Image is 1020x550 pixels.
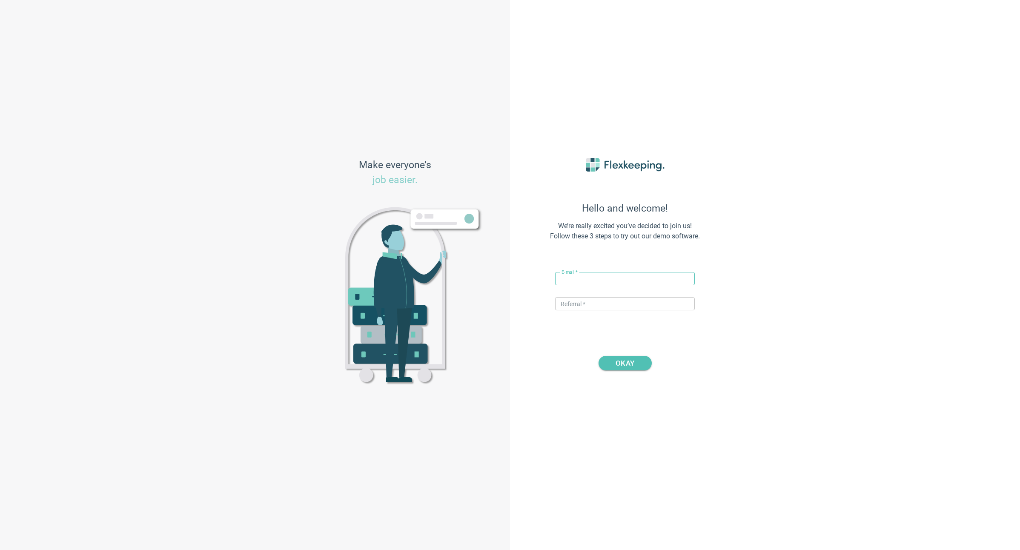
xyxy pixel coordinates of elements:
span: Make everyone’s [359,158,431,188]
span: Hello and welcome! [531,203,719,214]
span: OKAY [616,356,634,370]
span: job easier. [372,174,418,186]
span: We’re really excited you’ve decided to join us! Follow these 3 steps to try out our demo software. [531,221,719,242]
button: OKAY [599,356,652,370]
